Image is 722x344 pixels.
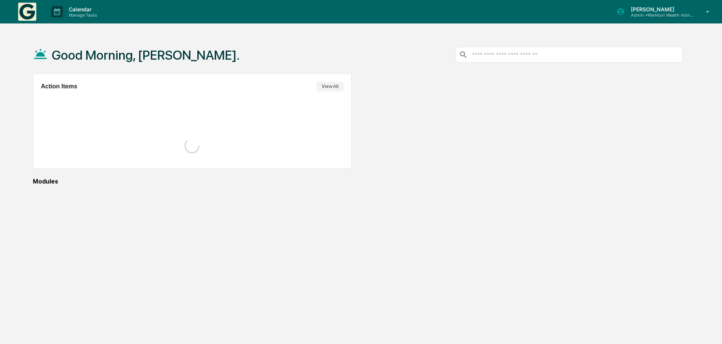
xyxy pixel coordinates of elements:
[63,6,101,12] p: Calendar
[33,178,683,185] div: Modules
[63,12,101,18] p: Manage Tasks
[625,12,695,18] p: Admin • Merkkuri Wealth Advisors
[625,6,695,12] p: [PERSON_NAME]
[41,83,77,90] h2: Action Items
[18,3,36,21] img: logo
[316,82,344,91] button: View All
[52,48,240,63] h1: Good Morning, [PERSON_NAME].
